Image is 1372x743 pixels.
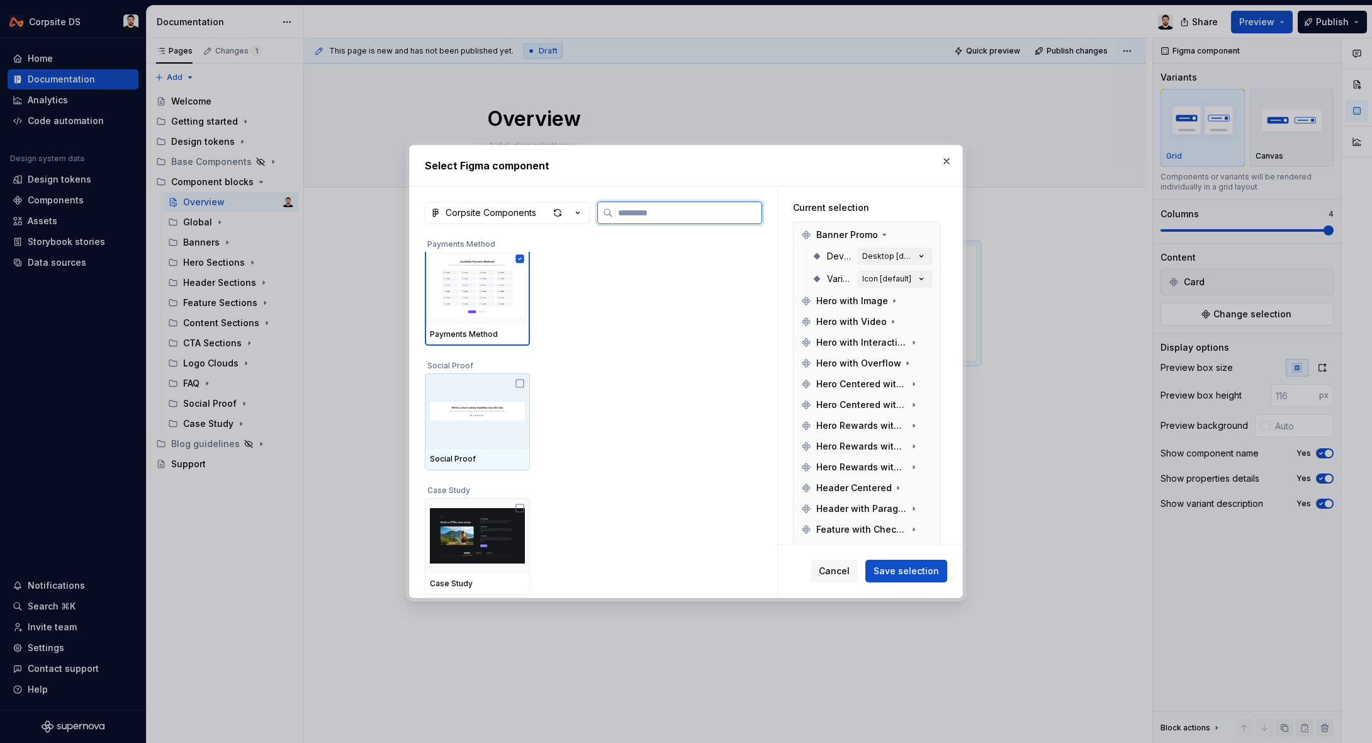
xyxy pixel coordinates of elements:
div: Hero with Video [796,312,938,332]
div: Icon [default] [862,274,911,284]
span: Hero Centered with Buttons [816,399,908,411]
span: Hero with Video [816,315,887,328]
div: Header with Paragraph [796,499,938,519]
div: Hero with Interactive [796,332,938,353]
button: Corpsite Components [425,201,590,224]
div: Social Proof [430,454,525,464]
div: Hero Rewards with gradient background [796,436,938,457]
div: Banner Promo [796,225,938,245]
div: Hero Rewards with abstract background [796,457,938,477]
div: Case Study [425,478,756,498]
div: Social Proof [425,353,756,373]
div: Hero with Image [796,291,938,311]
span: Save selection [874,565,939,577]
span: Hero Rewards with Image [816,419,908,432]
span: Variant [827,273,852,285]
h2: Select Figma component [425,158,947,173]
div: Case Study [430,579,525,589]
div: Hero Centered with Email [796,374,938,394]
span: Cancel [819,565,850,577]
div: Current selection [793,201,941,214]
button: Cancel [811,560,858,582]
span: Feature with Checklist [816,523,908,536]
div: Hero with Overflow [796,353,938,373]
div: Hero Centered with Buttons [796,395,938,415]
div: Hero Rewards with Image [796,416,938,436]
span: Hero Centered with Email [816,378,908,390]
div: Regions Grid [796,540,938,560]
span: Hero Rewards with abstract background [816,461,908,474]
div: Payments Method [425,232,756,252]
button: Save selection [865,560,947,582]
span: Hero with Image [816,295,888,307]
span: Header Centered [816,482,892,494]
button: Desktop [default] [857,247,933,265]
div: Header Centered [796,478,938,498]
span: Header with Paragraph [816,502,908,515]
span: Hero with Overflow [816,357,901,370]
div: Corpsite Components [446,207,536,219]
span: Hero Rewards with gradient background [816,440,908,453]
span: Device [827,250,852,263]
div: Feature with Checklist [796,519,938,540]
span: Banner Promo [816,229,878,241]
span: Hero with Interactive [816,336,908,349]
div: Payments Method [430,329,525,339]
button: Icon [default] [857,270,933,288]
div: Desktop [default] [862,251,915,261]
